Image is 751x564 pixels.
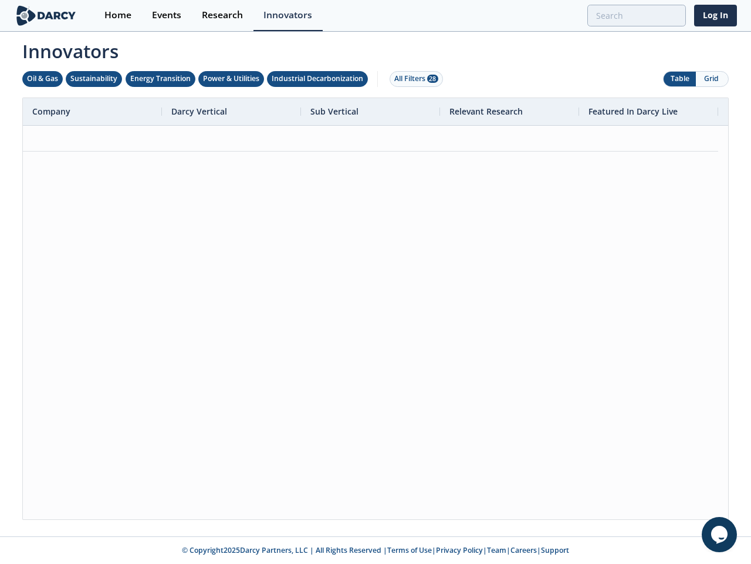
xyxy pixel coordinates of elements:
span: Darcy Vertical [171,106,227,117]
p: © Copyright 2025 Darcy Partners, LLC | All Rights Reserved | | | | | [16,545,735,556]
iframe: chat widget [702,517,739,552]
div: All Filters [394,73,438,84]
div: Industrial Decarbonization [272,73,363,84]
div: Oil & Gas [27,73,58,84]
a: Team [487,545,506,555]
div: Innovators [263,11,312,20]
span: Company [32,106,70,117]
div: Power & Utilities [203,73,259,84]
span: Sub Vertical [310,106,358,117]
a: Support [541,545,569,555]
a: Privacy Policy [436,545,483,555]
span: Innovators [14,33,737,65]
div: Home [104,11,131,20]
div: Energy Transition [130,73,191,84]
span: 28 [427,75,438,83]
button: Industrial Decarbonization [267,71,368,87]
a: Terms of Use [387,545,432,555]
button: Energy Transition [126,71,195,87]
button: Grid [696,72,728,86]
button: Table [664,72,696,86]
input: Advanced Search [587,5,686,26]
button: All Filters 28 [390,71,443,87]
button: Sustainability [66,71,122,87]
button: Power & Utilities [198,71,264,87]
div: Sustainability [70,73,117,84]
img: logo-wide.svg [14,5,78,26]
span: Featured In Darcy Live [588,106,678,117]
span: Relevant Research [449,106,523,117]
a: Careers [510,545,537,555]
div: Research [202,11,243,20]
a: Log In [694,5,737,26]
button: Oil & Gas [22,71,63,87]
div: Events [152,11,181,20]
